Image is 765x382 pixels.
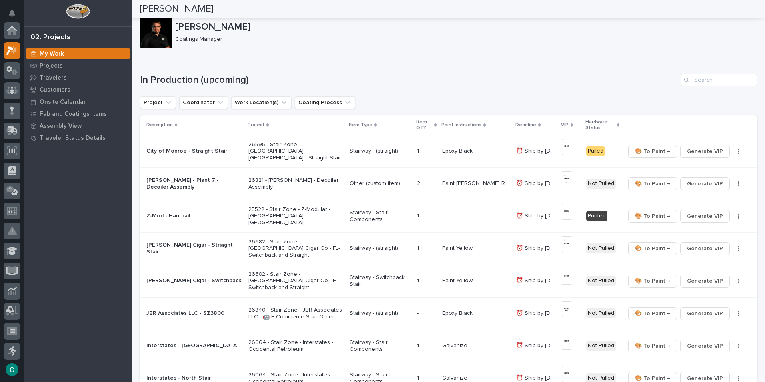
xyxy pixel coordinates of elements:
[586,146,605,156] div: Pulled
[248,206,343,226] p: 25522 - Stair Zone - Z-Modular - [GEOGRAPHIC_DATA] [GEOGRAPHIC_DATA]
[586,276,616,286] div: Not Pulled
[248,121,264,129] p: Project
[175,36,751,43] p: Coatings Manager
[140,74,678,86] h1: In Production (upcoming)
[146,375,242,382] p: Interstates - North Stair
[140,135,757,167] tr: City of Monroe - Straight Stair26595 - Stair Zone - [GEOGRAPHIC_DATA] - [GEOGRAPHIC_DATA] - Strai...
[680,307,730,320] button: Generate VIP
[442,308,474,317] p: Epoxy Black
[350,310,411,317] p: Stairway - (straight)
[350,148,411,155] p: Stairway - (straight)
[516,373,557,382] p: ⏰ Ship by 9/16/25
[140,96,176,109] button: Project
[417,146,421,155] p: 1
[687,179,723,189] span: Generate VIP
[628,307,677,320] button: 🎨 To Paint →
[516,211,557,219] p: ⏰ Ship by 9/15/25
[516,276,557,284] p: ⏰ Ship by 9/15/25
[146,310,242,317] p: JBR Associates LLC - SZ3800
[628,177,677,190] button: 🎨 To Paint →
[442,276,474,284] p: Paint Yellow
[687,341,723,351] span: Generate VIP
[586,179,616,189] div: Not Pulled
[146,342,242,349] p: Interstates - [GEOGRAPHIC_DATA]
[635,309,670,318] span: 🎨 To Paint →
[24,60,132,72] a: Projects
[146,277,242,284] p: [PERSON_NAME] Cigar - Switchback
[687,244,723,253] span: Generate VIP
[417,373,421,382] p: 1
[442,341,469,349] p: Galvanize
[248,239,343,259] p: 26682 - Stair Zone - [GEOGRAPHIC_DATA] Cigar Co - FL- Switchback and Straight
[586,243,616,253] div: Not Pulled
[40,99,86,106] p: Onsite Calendar
[687,147,723,156] span: Generate VIP
[146,121,173,129] p: Description
[248,177,343,191] p: 26821 - [PERSON_NAME] - Decoiler Assembly
[146,213,242,219] p: Z-Mod - Handrail
[687,309,723,318] span: Generate VIP
[417,341,421,349] p: 1
[516,179,557,187] p: ⏰ Ship by 9/12/25
[40,74,67,82] p: Travelers
[628,210,677,223] button: 🎨 To Paint →
[516,243,557,252] p: ⏰ Ship by 9/15/25
[146,177,242,191] p: [PERSON_NAME] - Plant 7 - Decoiler Assembly
[628,145,677,158] button: 🎨 To Paint →
[628,340,677,352] button: 🎨 To Paint →
[586,308,616,318] div: Not Pulled
[30,33,70,42] div: 02. Projects
[231,96,292,109] button: Work Location(s)
[248,339,343,353] p: 26064 - Stair Zone - Interstates - Occidental Petroleum
[24,108,132,120] a: Fab and Coatings Items
[140,265,757,297] tr: [PERSON_NAME] Cigar - Switchback26682 - Stair Zone - [GEOGRAPHIC_DATA] Cigar Co - FL- Switchback ...
[635,341,670,351] span: 🎨 To Paint →
[442,146,474,155] p: Epoxy Black
[175,21,754,33] p: [PERSON_NAME]
[40,50,64,58] p: My Work
[248,271,343,291] p: 26682 - Stair Zone - [GEOGRAPHIC_DATA] Cigar Co - FL- Switchback and Straight
[10,10,20,22] div: Notifications
[24,96,132,108] a: Onsite Calendar
[687,211,723,221] span: Generate VIP
[350,245,411,252] p: Stairway - (straight)
[146,242,242,255] p: [PERSON_NAME] Cigar - Striaght Stair
[248,307,343,320] p: 26840 - Stair Zone - JBR Associates LLC - 🤖 E-Commerce Stair Order
[40,62,63,70] p: Projects
[140,200,757,232] tr: Z-Mod - Handrail25522 - Stair Zone - Z-Modular - [GEOGRAPHIC_DATA] [GEOGRAPHIC_DATA]Stairway - St...
[628,275,677,288] button: 🎨 To Paint →
[635,179,670,189] span: 🎨 To Paint →
[40,86,70,94] p: Customers
[680,145,730,158] button: Generate VIP
[24,84,132,96] a: Customers
[680,210,730,223] button: Generate VIP
[140,232,757,265] tr: [PERSON_NAME] Cigar - Striaght Stair26682 - Stair Zone - [GEOGRAPHIC_DATA] Cigar Co - FL- Switchb...
[40,123,82,130] p: Assembly View
[4,361,20,378] button: users-avatar
[40,111,107,118] p: Fab and Coatings Items
[416,118,432,133] p: Item QTY
[515,121,536,129] p: Deadline
[635,276,670,286] span: 🎨 To Paint →
[24,72,132,84] a: Travelers
[516,308,557,317] p: ⏰ Ship by 9/15/25
[140,3,214,15] h2: [PERSON_NAME]
[417,243,421,252] p: 1
[585,118,615,133] p: Hardware Status
[516,146,557,155] p: ⏰ Ship by 9/11/25
[680,242,730,255] button: Generate VIP
[680,340,730,352] button: Generate VIP
[687,276,723,286] span: Generate VIP
[680,275,730,288] button: Generate VIP
[350,274,411,288] p: Stairway - Switchback Stair
[40,135,106,142] p: Traveler Status Details
[349,121,372,129] p: Item Type
[24,120,132,132] a: Assembly View
[417,211,421,219] p: 1
[140,330,757,362] tr: Interstates - [GEOGRAPHIC_DATA]26064 - Stair Zone - Interstates - Occidental PetroleumStairway - ...
[4,5,20,22] button: Notifications
[628,242,677,255] button: 🎨 To Paint →
[681,74,757,86] input: Search
[140,167,757,200] tr: [PERSON_NAME] - Plant 7 - Decoiler Assembly26821 - [PERSON_NAME] - Decoiler AssemblyOther (custom...
[179,96,228,109] button: Coordinator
